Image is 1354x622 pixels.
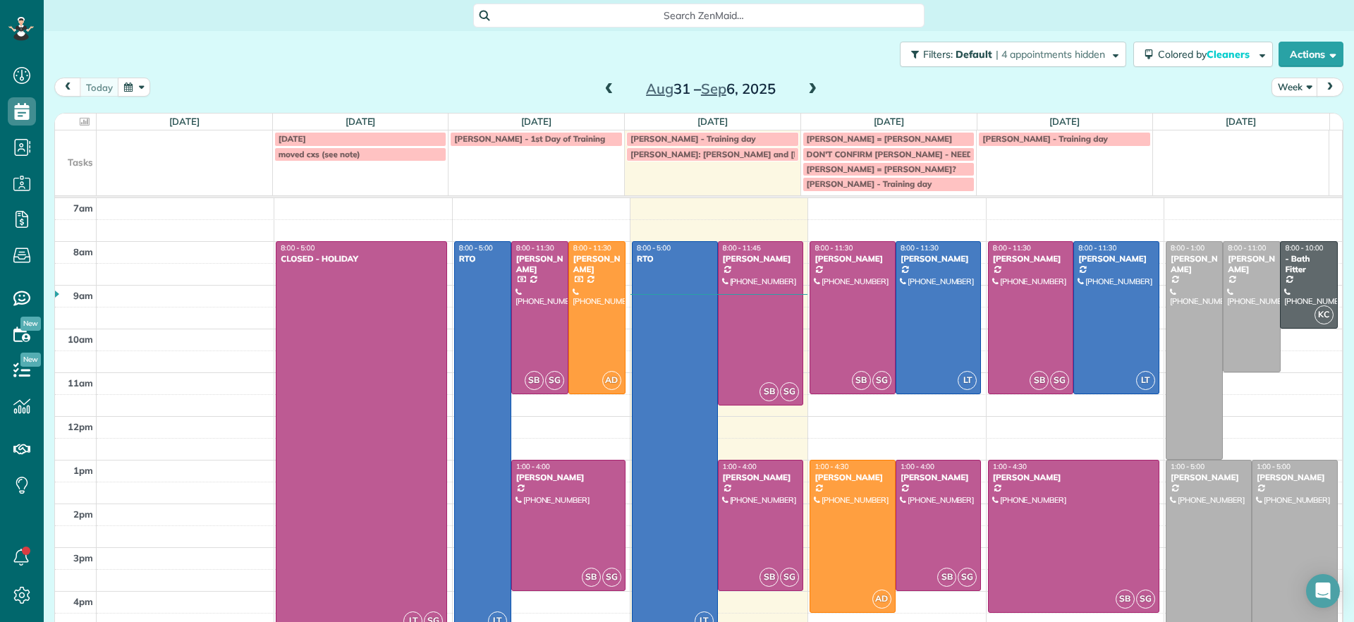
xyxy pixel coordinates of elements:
span: [DATE] [279,133,306,144]
span: Aug [646,80,673,97]
button: Filters: Default | 4 appointments hidden [900,42,1126,67]
span: SB [937,568,956,587]
span: 3pm [73,552,93,563]
a: [DATE] [697,116,728,127]
span: Cleaners [1207,48,1252,61]
button: Colored byCleaners [1133,42,1273,67]
span: moved cxs (see note) [279,149,360,159]
div: [PERSON_NAME] [1227,254,1276,274]
button: Week [1271,78,1318,97]
span: SB [1030,371,1049,390]
span: LT [958,371,977,390]
span: KC [1315,305,1334,324]
span: SG [1136,590,1155,609]
span: 1:00 - 4:30 [815,462,848,471]
div: RTO [636,254,714,264]
div: [PERSON_NAME] [900,254,977,264]
span: [PERSON_NAME] - 1st Day of Training [454,133,605,144]
a: [DATE] [169,116,200,127]
a: [DATE] [521,116,551,127]
span: 11am [68,377,93,389]
div: [PERSON_NAME] [900,472,977,482]
div: [PERSON_NAME] [516,472,621,482]
span: AD [602,371,621,390]
span: 8:00 - 10:00 [1285,243,1323,252]
span: Default [956,48,993,61]
span: 8:00 - 11:45 [723,243,761,252]
span: | 4 appointments hidden [996,48,1105,61]
h2: 31 – 6, 2025 [623,81,799,97]
span: 1:00 - 5:00 [1171,462,1204,471]
span: SG [780,568,799,587]
span: SG [545,371,564,390]
span: AD [872,590,891,609]
span: 8:00 - 5:00 [459,243,493,252]
button: next [1317,78,1343,97]
div: [PERSON_NAME] [722,254,800,264]
a: [DATE] [1049,116,1080,127]
span: Filters: [923,48,953,61]
span: SG [602,568,621,587]
a: [DATE] [1226,116,1256,127]
span: SB [525,371,544,390]
span: 1:00 - 4:00 [901,462,934,471]
span: 1:00 - 4:00 [723,462,757,471]
span: SB [852,371,871,390]
a: Filters: Default | 4 appointments hidden [893,42,1126,67]
span: SB [1116,590,1135,609]
a: [DATE] [346,116,376,127]
span: 8am [73,246,93,257]
div: RTO [458,254,507,264]
span: 8:00 - 11:30 [573,243,611,252]
span: 2pm [73,508,93,520]
span: 8:00 - 5:00 [281,243,315,252]
span: SB [582,568,601,587]
button: Actions [1279,42,1343,67]
span: 1:00 - 4:00 [516,462,550,471]
span: 7am [73,202,93,214]
button: prev [54,78,81,97]
a: [DATE] [874,116,904,127]
span: SB [760,382,779,401]
div: [PERSON_NAME] [516,254,564,274]
div: [PERSON_NAME] [1170,254,1219,274]
span: 1pm [73,465,93,476]
div: [PERSON_NAME] [814,472,891,482]
div: Open Intercom Messenger [1306,574,1340,608]
span: [PERSON_NAME] - Training day [630,133,756,144]
div: [PERSON_NAME] [573,254,621,274]
span: SB [760,568,779,587]
span: New [20,353,41,367]
span: SG [1050,371,1069,390]
span: [PERSON_NAME]: [PERSON_NAME] and [PERSON_NAME] [630,149,859,159]
span: 1:00 - 5:00 [1257,462,1291,471]
span: LT [1136,371,1155,390]
div: [PERSON_NAME] [1170,472,1248,482]
span: 8:00 - 11:30 [901,243,939,252]
span: 4pm [73,596,93,607]
div: [PERSON_NAME] [1256,472,1334,482]
div: CLOSED - HOLIDAY [280,254,443,264]
span: 12pm [68,421,93,432]
div: [PERSON_NAME] [992,472,1155,482]
span: SG [958,568,977,587]
span: SG [872,371,891,390]
div: [PERSON_NAME] [992,254,1070,264]
button: today [80,78,119,97]
span: [PERSON_NAME] - Training day [807,178,932,189]
span: 8:00 - 11:30 [1078,243,1116,252]
span: 8:00 - 11:30 [815,243,853,252]
span: SG [780,382,799,401]
span: 8:00 - 11:30 [516,243,554,252]
span: 1:00 - 4:30 [993,462,1027,471]
span: DON'T CONFIRM [PERSON_NAME] - NEED [PERSON_NAME] [807,149,1044,159]
span: [PERSON_NAME] - Training day [982,133,1108,144]
span: New [20,317,41,331]
span: Sep [701,80,726,97]
div: - Bath Fitter [1284,254,1333,274]
span: [PERSON_NAME] = [PERSON_NAME] [807,133,953,144]
span: 8:00 - 11:00 [1228,243,1266,252]
span: Colored by [1158,48,1255,61]
div: [PERSON_NAME] [1078,254,1155,264]
span: 8:00 - 1:00 [1171,243,1204,252]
